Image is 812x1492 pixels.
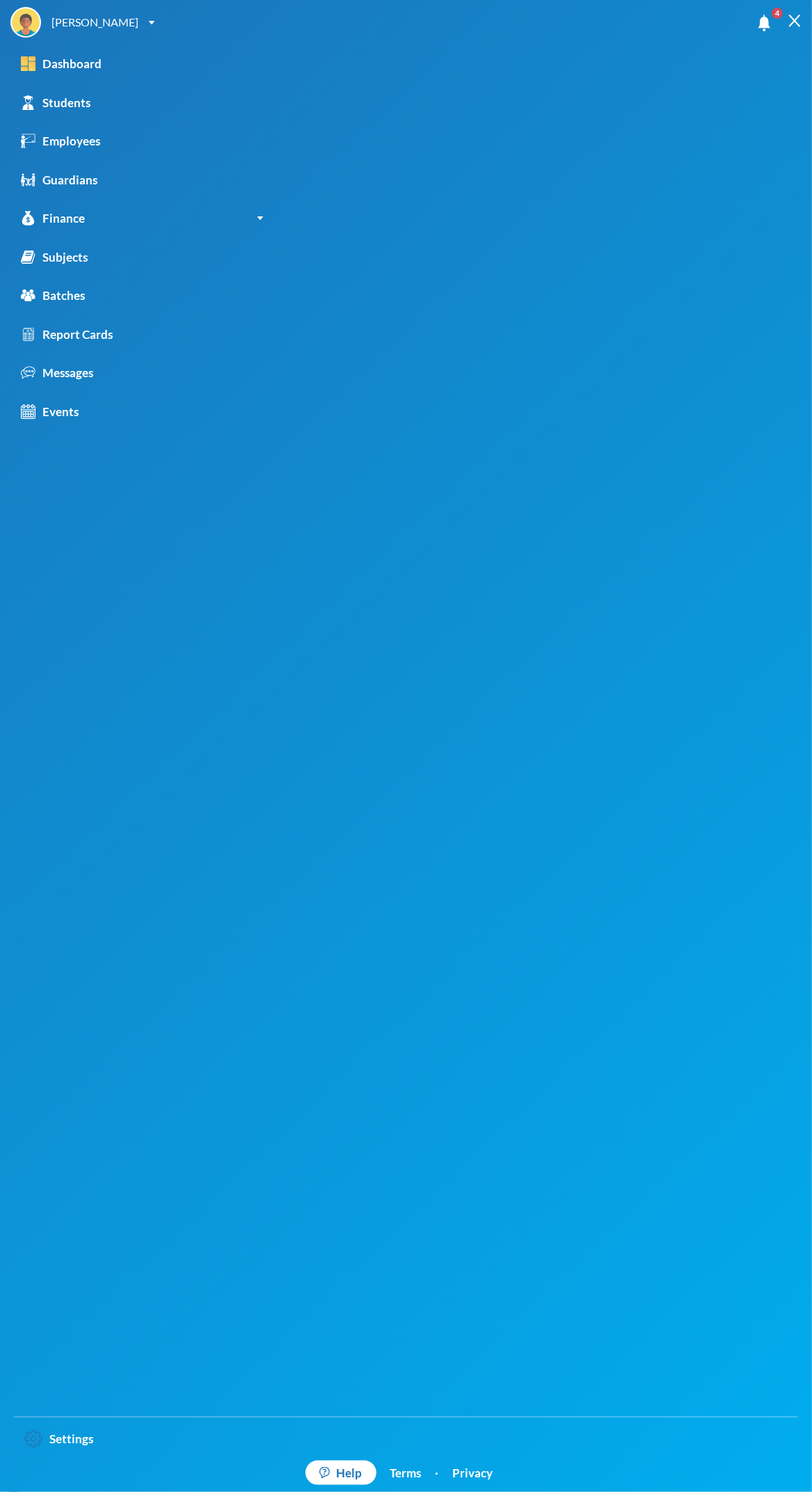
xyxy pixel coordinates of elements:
div: Students [21,94,90,112]
a: Privacy [453,1464,493,1482]
div: Subjects [21,248,88,267]
div: Employees [21,132,100,150]
img: STUDENT [12,8,40,36]
div: Finance [21,209,85,228]
div: [PERSON_NAME] [51,14,138,31]
div: Batches [21,287,85,305]
div: Events [21,403,79,421]
div: Dashboard [21,55,102,73]
span: 4 [772,8,783,19]
div: Guardians [21,171,97,189]
a: Settings [14,1424,104,1454]
a: Terms [390,1464,422,1482]
div: · [436,1464,439,1482]
div: Report Cards [21,326,113,344]
a: Help [305,1461,376,1486]
div: Messages [21,364,93,382]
